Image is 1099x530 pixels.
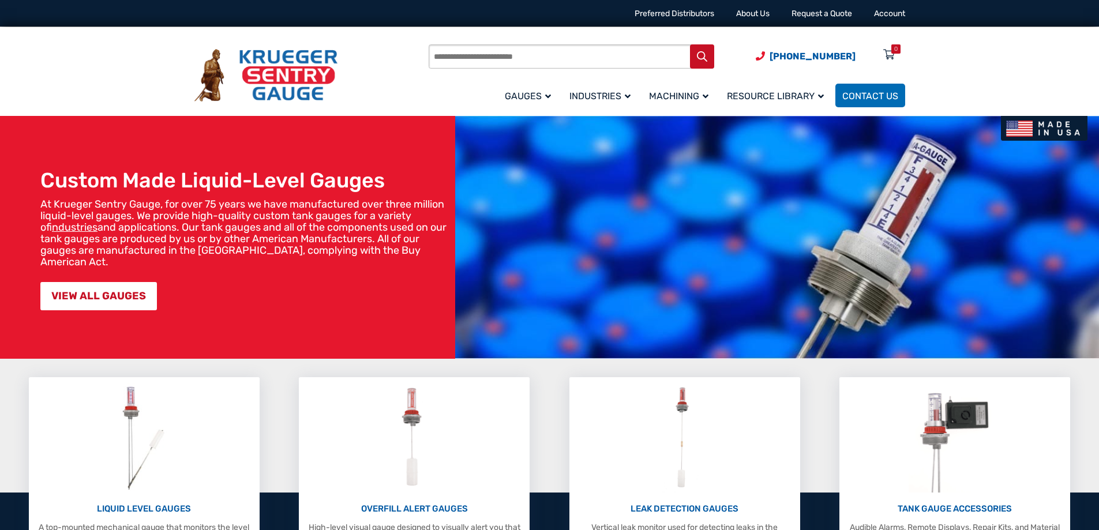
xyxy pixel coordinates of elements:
[845,502,1064,516] p: TANK GAUGE ACCESSORIES
[389,383,440,493] img: Overfill Alert Gauges
[835,84,905,107] a: Contact Us
[498,82,562,109] a: Gauges
[305,502,524,516] p: OVERFILL ALERT GAUGES
[894,44,898,54] div: 0
[874,9,905,18] a: Account
[792,9,852,18] a: Request a Quote
[35,502,254,516] p: LIQUID LEVEL GAUGES
[40,168,449,193] h1: Custom Made Liquid-Level Gauges
[52,221,97,234] a: industries
[113,383,174,493] img: Liquid Level Gauges
[736,9,770,18] a: About Us
[194,49,337,102] img: Krueger Sentry Gauge
[575,502,794,516] p: LEAK DETECTION GAUGES
[756,49,856,63] a: Phone Number (920) 434-8860
[562,82,642,109] a: Industries
[662,383,707,493] img: Leak Detection Gauges
[569,91,631,102] span: Industries
[642,82,720,109] a: Machining
[505,91,551,102] span: Gauges
[909,383,1002,493] img: Tank Gauge Accessories
[842,91,898,102] span: Contact Us
[40,282,157,310] a: VIEW ALL GAUGES
[455,116,1099,359] img: bg_hero_bannerksentry
[649,91,708,102] span: Machining
[1001,116,1087,141] img: Made In USA
[635,9,714,18] a: Preferred Distributors
[727,91,824,102] span: Resource Library
[770,51,856,62] span: [PHONE_NUMBER]
[720,82,835,109] a: Resource Library
[40,198,449,268] p: At Krueger Sentry Gauge, for over 75 years we have manufactured over three million liquid-level g...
